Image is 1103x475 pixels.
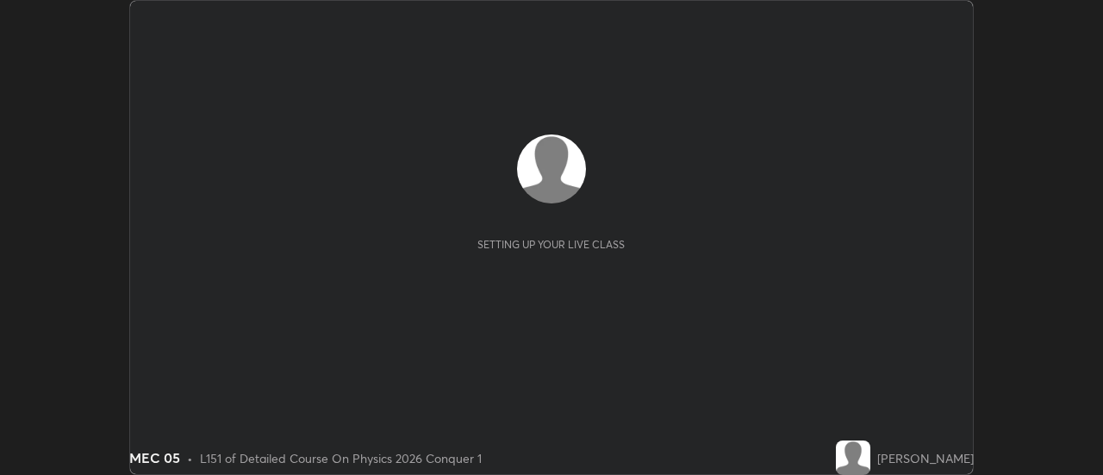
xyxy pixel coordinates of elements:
[187,449,193,467] div: •
[877,449,974,467] div: [PERSON_NAME]
[517,134,586,203] img: default.png
[477,238,625,251] div: Setting up your live class
[129,447,180,468] div: MEC 05
[200,449,482,467] div: L151 of Detailed Course On Physics 2026 Conquer 1
[836,441,870,475] img: default.png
